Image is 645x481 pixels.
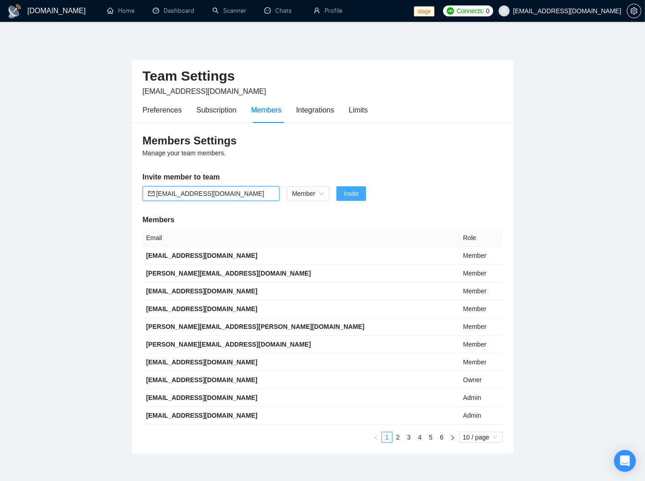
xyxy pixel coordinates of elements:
[459,265,503,282] td: Member
[336,186,366,201] button: Invite
[425,432,436,443] li: 5
[156,189,274,199] input: Email address
[373,435,379,440] span: left
[447,432,458,443] li: Next Page
[146,358,258,366] b: [EMAIL_ADDRESS][DOMAIN_NAME]
[414,6,434,16] span: stage
[457,6,484,16] span: Connects:
[447,7,454,15] img: upwork-logo.png
[7,4,22,19] img: logo
[392,432,403,443] li: 2
[459,407,503,425] td: Admin
[196,104,237,116] div: Subscription
[146,287,258,295] b: [EMAIL_ADDRESS][DOMAIN_NAME]
[437,432,447,442] a: 6
[296,104,335,116] div: Integrations
[426,432,436,442] a: 5
[143,172,503,183] h5: Invite member to team
[459,318,503,336] td: Member
[459,282,503,300] td: Member
[486,6,490,16] span: 0
[614,450,636,472] div: Open Intercom Messenger
[146,252,258,259] b: [EMAIL_ADDRESS][DOMAIN_NAME]
[146,270,311,277] b: [PERSON_NAME][EMAIL_ADDRESS][DOMAIN_NAME]
[627,4,641,18] button: setting
[146,305,258,312] b: [EMAIL_ADDRESS][DOMAIN_NAME]
[459,229,503,247] th: Role
[371,432,382,443] button: left
[627,7,641,15] a: setting
[146,323,365,330] b: [PERSON_NAME][EMAIL_ADDRESS][PERSON_NAME][DOMAIN_NAME]
[143,229,459,247] th: Email
[143,67,503,86] h2: Team Settings
[436,432,447,443] li: 6
[146,376,258,384] b: [EMAIL_ADDRESS][DOMAIN_NAME]
[382,432,392,443] li: 1
[459,371,503,389] td: Owner
[450,435,455,440] span: right
[146,412,258,419] b: [EMAIL_ADDRESS][DOMAIN_NAME]
[393,432,403,442] a: 2
[501,8,507,14] span: user
[212,7,246,15] a: searchScanner
[349,104,368,116] div: Limits
[251,104,282,116] div: Members
[292,187,324,200] span: Member
[447,432,458,443] button: right
[459,336,503,353] td: Member
[143,104,182,116] div: Preferences
[382,432,392,442] a: 1
[148,190,155,197] span: mail
[143,215,503,225] h5: Members
[404,432,414,442] a: 3
[459,300,503,318] td: Member
[459,432,502,443] div: Page Size
[107,7,134,15] a: homeHome
[415,432,425,442] a: 4
[146,341,311,348] b: [PERSON_NAME][EMAIL_ADDRESS][DOMAIN_NAME]
[344,189,359,199] span: Invite
[459,247,503,265] td: Member
[463,432,499,442] span: 10 / page
[146,394,258,401] b: [EMAIL_ADDRESS][DOMAIN_NAME]
[459,389,503,407] td: Admin
[371,432,382,443] li: Previous Page
[153,7,194,15] a: dashboardDashboard
[314,7,342,15] a: userProfile
[403,432,414,443] li: 3
[459,353,503,371] td: Member
[264,7,295,15] a: messageChats
[143,87,266,95] span: [EMAIL_ADDRESS][DOMAIN_NAME]
[143,133,503,148] h3: Members Settings
[143,149,226,157] span: Manage your team members.
[414,432,425,443] li: 4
